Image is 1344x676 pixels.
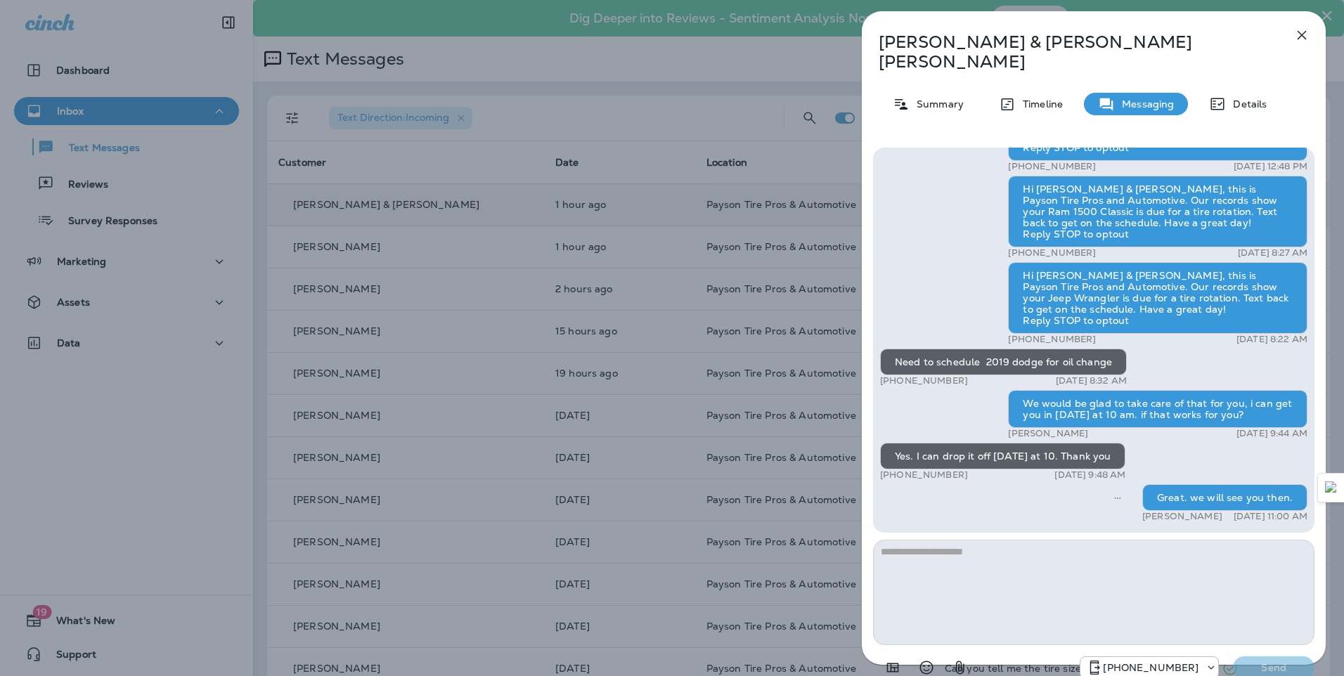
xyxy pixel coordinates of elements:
p: [DATE] 12:48 PM [1234,161,1307,172]
div: Need to schedule 2019 dodge for oil change [880,349,1127,375]
p: [PHONE_NUMBER] [1008,161,1096,172]
p: [DATE] 11:00 AM [1234,511,1307,522]
img: Detect Auto [1325,481,1338,494]
p: Messaging [1115,98,1174,110]
p: [PHONE_NUMBER] [1103,662,1198,673]
p: [DATE] 9:48 AM [1054,469,1125,481]
div: We would be glad to take care of that for you, i can get you in [DATE] at 10 am. if that works fo... [1008,390,1307,428]
p: [DATE] 8:27 AM [1238,247,1307,259]
div: +1 (928) 260-4498 [1080,659,1218,676]
p: [PHONE_NUMBER] [880,375,968,386]
p: [PERSON_NAME] & [PERSON_NAME] [PERSON_NAME] [879,32,1262,72]
div: Great. we will see you then. [1142,484,1307,511]
p: [DATE] 8:32 AM [1056,375,1127,386]
p: [DATE] 8:22 AM [1236,334,1307,345]
p: [DATE] 9:44 AM [1236,428,1307,439]
div: Hi [PERSON_NAME] & [PERSON_NAME], this is Payson Tire Pros and Automotive. Our records show your ... [1008,176,1307,247]
p: [PHONE_NUMBER] [1008,334,1096,345]
p: [PERSON_NAME] [1008,428,1088,439]
p: [PHONE_NUMBER] [880,469,968,481]
div: Hi [PERSON_NAME] & [PERSON_NAME], this is Payson Tire Pros and Automotive. Our records show your ... [1008,262,1307,334]
p: Summary [910,98,964,110]
div: Yes. I can drop it off [DATE] at 10. Thank you [880,443,1125,469]
p: [PERSON_NAME] [1142,511,1222,522]
p: Details [1226,98,1267,110]
p: [PHONE_NUMBER] [1008,247,1096,259]
p: Timeline [1016,98,1063,110]
span: Sent [1114,490,1121,503]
